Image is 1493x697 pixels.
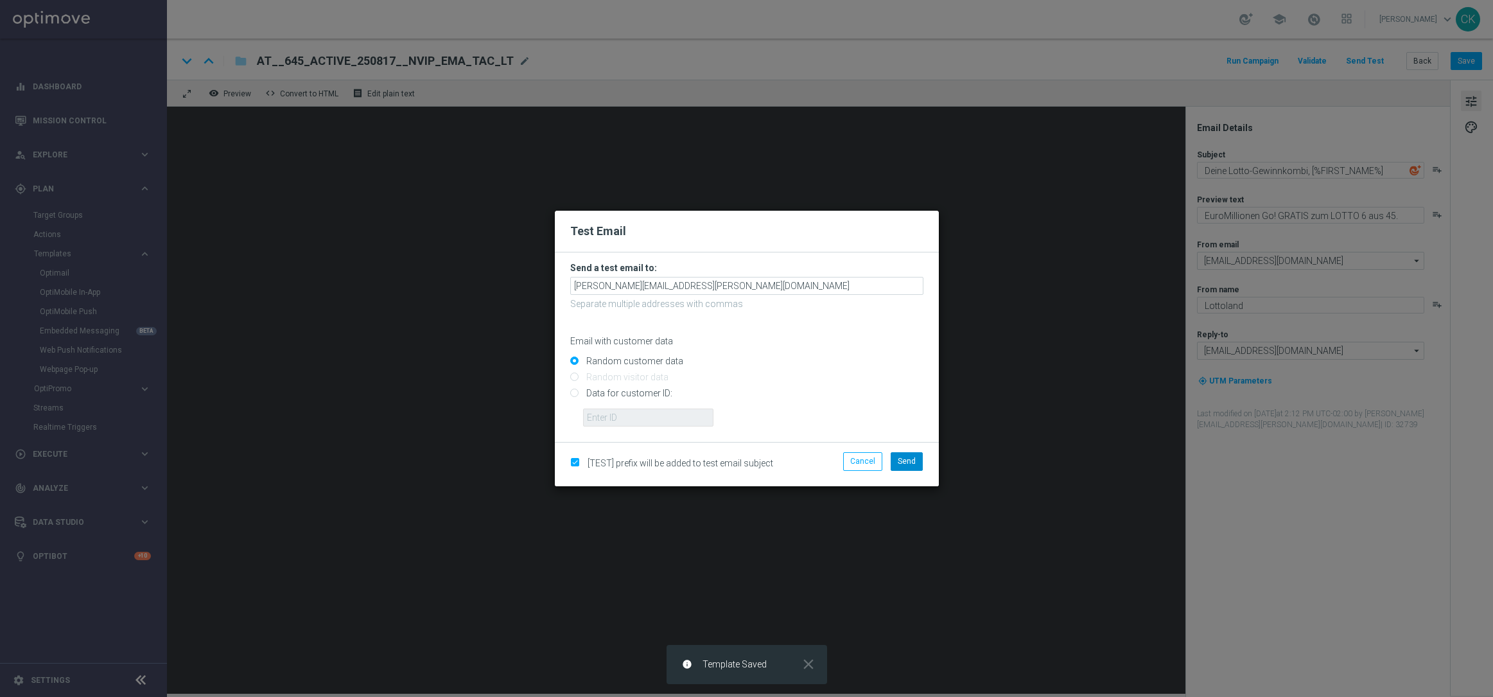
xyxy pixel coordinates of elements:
[703,659,767,670] span: Template Saved
[570,262,923,274] h3: Send a test email to:
[799,659,817,669] button: close
[800,656,817,673] i: close
[570,224,923,239] h2: Test Email
[570,335,923,347] p: Email with customer data
[891,452,923,470] button: Send
[588,458,773,468] span: [TEST] prefix will be added to test email subject
[583,409,713,427] input: Enter ID
[583,355,683,367] label: Random customer data
[570,298,923,310] p: Separate multiple addresses with commas
[843,452,882,470] button: Cancel
[682,659,692,669] i: info
[898,457,916,466] span: Send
